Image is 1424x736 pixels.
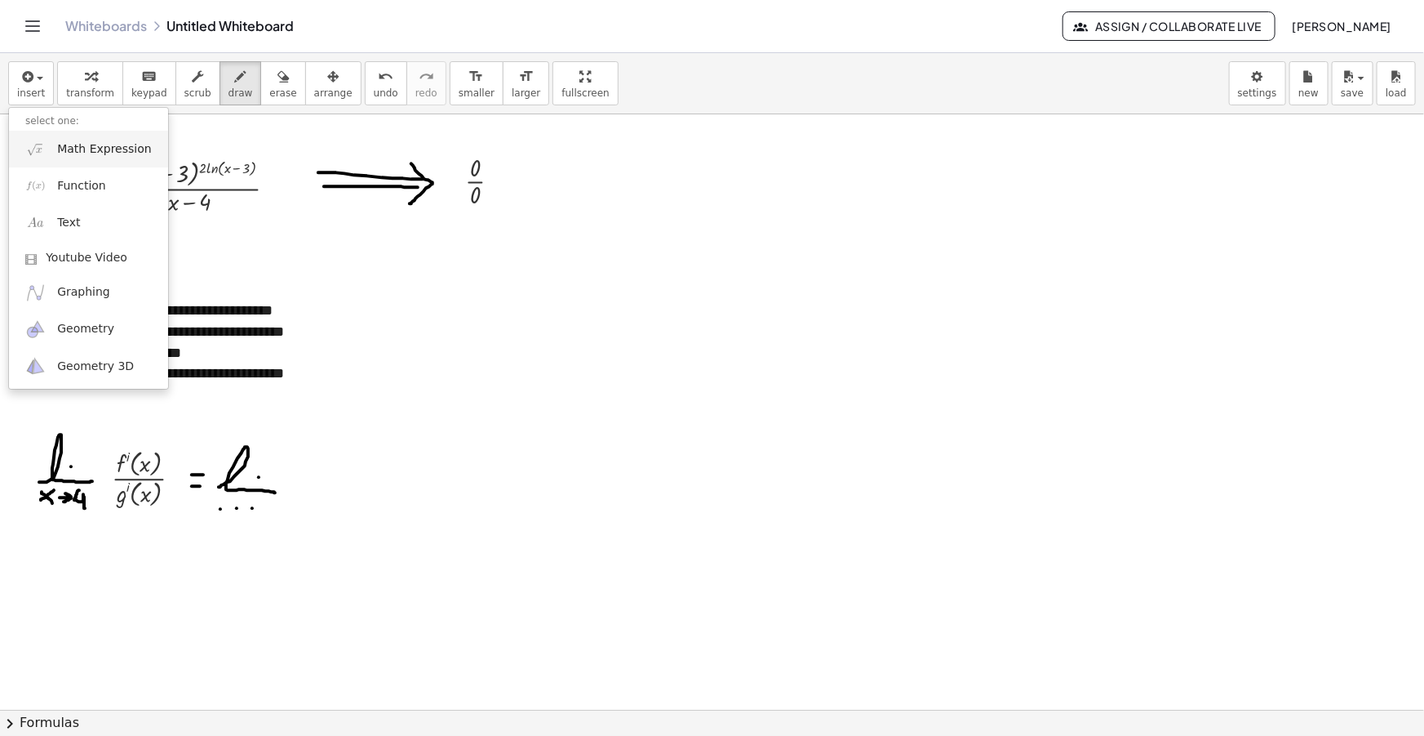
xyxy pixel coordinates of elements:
[365,61,407,105] button: undoundo
[503,61,549,105] button: format_sizelarger
[46,250,127,266] span: Youtube Video
[378,67,393,87] i: undo
[9,131,168,167] a: Math Expression
[406,61,446,105] button: redoredo
[9,311,168,348] a: Geometry
[1062,11,1275,41] button: Assign / Collaborate Live
[1332,61,1373,105] button: save
[57,215,80,231] span: Text
[419,67,434,87] i: redo
[269,87,296,99] span: erase
[1298,87,1319,99] span: new
[9,112,168,131] li: select one:
[512,87,540,99] span: larger
[25,356,46,377] img: ggb-3d.svg
[260,61,305,105] button: erase
[57,359,134,375] span: Geometry 3D
[8,61,54,105] button: insert
[9,167,168,204] a: Function
[25,176,46,196] img: f_x.png
[25,283,46,303] img: ggb-graphing.svg
[450,61,504,105] button: format_sizesmaller
[1229,61,1286,105] button: settings
[17,87,45,99] span: insert
[1341,87,1364,99] span: save
[20,13,46,39] button: Toggle navigation
[552,61,618,105] button: fullscreen
[25,212,46,233] img: Aa.png
[459,87,495,99] span: smaller
[415,87,437,99] span: redo
[518,67,534,87] i: format_size
[66,87,114,99] span: transform
[1386,87,1407,99] span: load
[25,319,46,340] img: ggb-geometry.svg
[57,61,123,105] button: transform
[374,87,398,99] span: undo
[1292,19,1391,33] span: [PERSON_NAME]
[57,178,106,194] span: Function
[220,61,262,105] button: draw
[122,61,176,105] button: keyboardkeypad
[9,274,168,311] a: Graphing
[9,242,168,274] a: Youtube Video
[57,321,114,337] span: Geometry
[305,61,362,105] button: arrange
[1238,87,1277,99] span: settings
[9,204,168,241] a: Text
[184,87,211,99] span: scrub
[25,139,46,159] img: sqrt_x.png
[57,141,151,158] span: Math Expression
[468,67,484,87] i: format_size
[131,87,167,99] span: keypad
[141,67,157,87] i: keyboard
[314,87,353,99] span: arrange
[57,284,110,301] span: Graphing
[228,87,253,99] span: draw
[1377,61,1416,105] button: load
[175,61,220,105] button: scrub
[561,87,609,99] span: fullscreen
[1076,19,1262,33] span: Assign / Collaborate Live
[9,348,168,385] a: Geometry 3D
[1289,61,1329,105] button: new
[1279,11,1404,41] button: [PERSON_NAME]
[65,18,147,34] a: Whiteboards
